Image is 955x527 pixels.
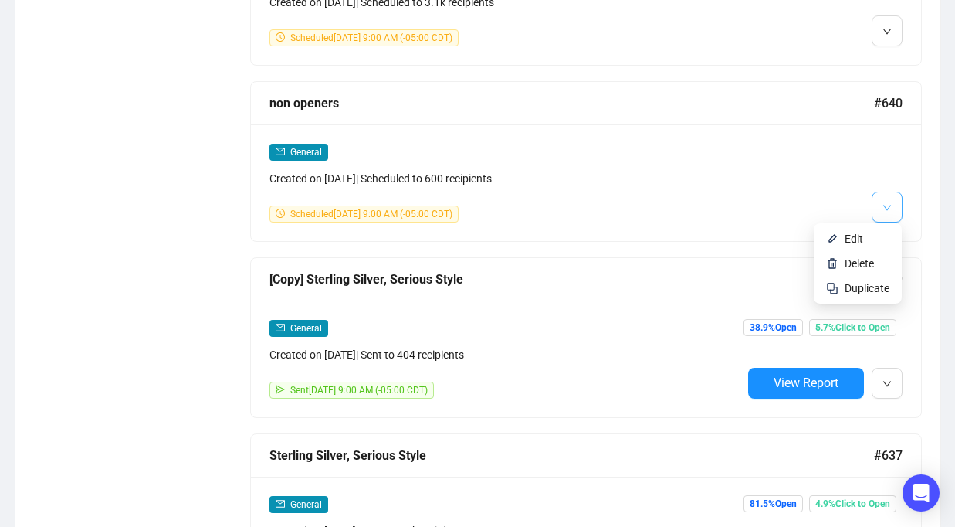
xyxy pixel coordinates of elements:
span: Edit [845,233,863,245]
span: View Report [774,376,838,390]
a: [Copy] Sterling Silver, Serious Style#639mailGeneralCreated on [DATE]| Sent to 404 recipientssend... [250,257,922,418]
span: down [882,27,892,36]
img: svg+xml;base64,PHN2ZyB4bWxucz0iaHR0cDovL3d3dy53My5vcmcvMjAwMC9zdmciIHhtbG5zOnhsaW5rPSJodHRwOi8vd3... [826,257,838,270]
span: 5.7% Click to Open [809,319,896,336]
span: Scheduled [DATE] 9:00 AM (-05:00 CDT) [290,209,452,219]
div: Created on [DATE] | Scheduled to 600 recipients [269,170,742,187]
span: #640 [874,93,903,113]
span: down [882,379,892,389]
div: Created on [DATE] | Sent to 404 recipients [269,346,742,363]
img: svg+xml;base64,PHN2ZyB4bWxucz0iaHR0cDovL3d3dy53My5vcmcvMjAwMC9zdmciIHdpZHRoPSIyNCIgaGVpZ2h0PSIyNC... [826,282,838,294]
span: General [290,499,322,510]
div: Sterling Silver, Serious Style [269,446,874,465]
span: Delete [845,257,874,270]
button: View Report [748,368,864,399]
img: svg+xml;base64,PHN2ZyB4bWxucz0iaHR0cDovL3d3dy53My5vcmcvMjAwMC9zdmciIHhtbG5zOnhsaW5rPSJodHRwOi8vd3... [826,233,838,245]
span: 81.5% Open [743,495,803,512]
span: Duplicate [845,282,889,294]
span: mail [276,147,285,156]
span: General [290,147,322,158]
div: non openers [269,93,874,113]
span: send [276,385,285,394]
span: clock-circle [276,209,285,218]
div: [Copy] Sterling Silver, Serious Style [269,270,874,289]
span: Sent [DATE] 9:00 AM (-05:00 CDT) [290,385,428,396]
span: mail [276,323,285,332]
span: Scheduled [DATE] 9:00 AM (-05:00 CDT) [290,32,452,43]
span: General [290,323,322,334]
span: mail [276,499,285,508]
a: non openers#640mailGeneralCreated on [DATE]| Scheduled to 600 recipientsclock-circleScheduled[DAT... [250,81,922,242]
span: 38.9% Open [743,319,803,336]
span: down [882,203,892,212]
div: Open Intercom Messenger [903,474,940,512]
span: 4.9% Click to Open [809,495,896,512]
span: clock-circle [276,32,285,42]
span: #637 [874,446,903,465]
